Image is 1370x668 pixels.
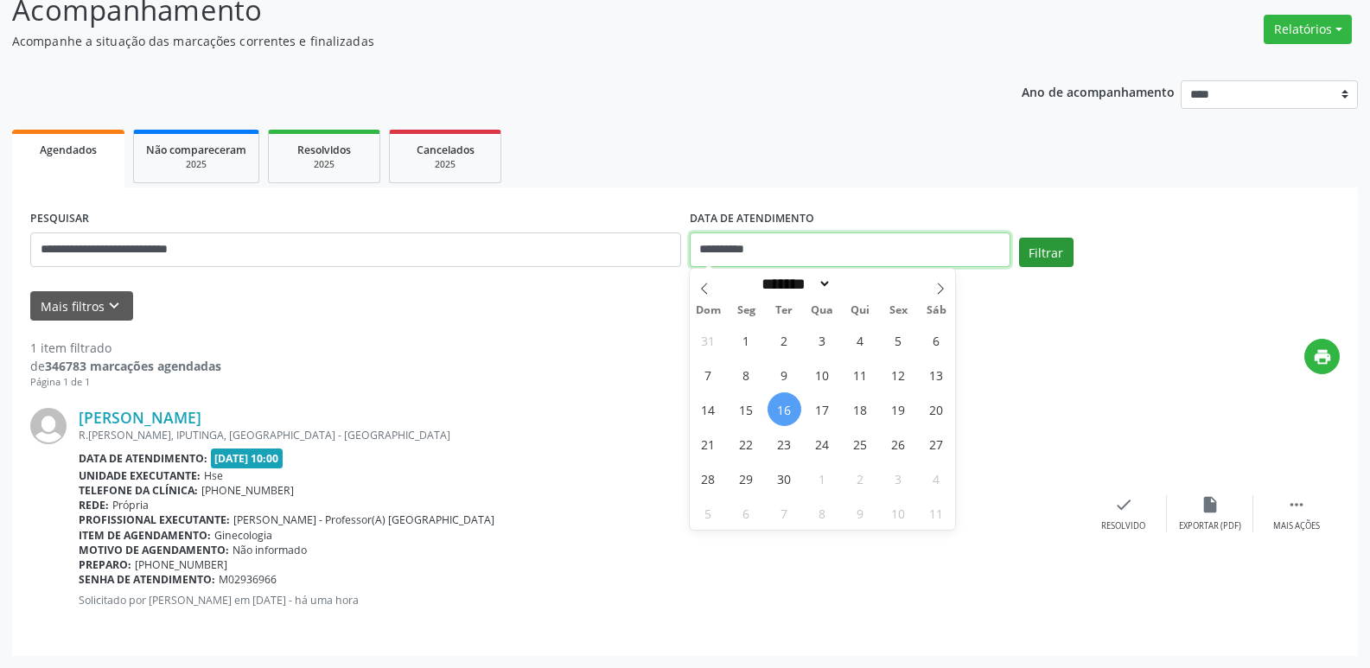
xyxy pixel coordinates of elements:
[79,557,131,572] b: Preparo:
[79,593,1080,608] p: Solicitado por [PERSON_NAME] em [DATE] - há uma hora
[297,143,351,157] span: Resolvidos
[882,461,915,495] span: Outubro 3, 2025
[920,323,953,357] span: Setembro 6, 2025
[79,572,215,587] b: Senha de atendimento:
[841,305,879,316] span: Qui
[844,358,877,391] span: Setembro 11, 2025
[691,358,725,391] span: Setembro 7, 2025
[281,158,367,171] div: 2025
[214,528,272,543] span: Ginecologia
[1264,15,1352,44] button: Relatórios
[806,427,839,461] span: Setembro 24, 2025
[1273,520,1320,532] div: Mais ações
[691,461,725,495] span: Setembro 28, 2025
[79,428,1080,442] div: R.[PERSON_NAME], IPUTINGA, [GEOGRAPHIC_DATA] - [GEOGRAPHIC_DATA]
[844,323,877,357] span: Setembro 4, 2025
[768,323,801,357] span: Setembro 2, 2025
[768,392,801,426] span: Setembro 16, 2025
[146,158,246,171] div: 2025
[1287,495,1306,514] i: 
[844,461,877,495] span: Outubro 2, 2025
[691,392,725,426] span: Setembro 14, 2025
[844,496,877,530] span: Outubro 9, 2025
[730,496,763,530] span: Outubro 6, 2025
[79,483,198,498] b: Telefone da clínica:
[30,291,133,321] button: Mais filtroskeyboard_arrow_down
[730,461,763,495] span: Setembro 29, 2025
[768,427,801,461] span: Setembro 23, 2025
[844,427,877,461] span: Setembro 25, 2025
[417,143,475,157] span: Cancelados
[691,427,725,461] span: Setembro 21, 2025
[806,323,839,357] span: Setembro 3, 2025
[832,275,889,293] input: Year
[691,496,725,530] span: Outubro 5, 2025
[79,468,201,483] b: Unidade executante:
[730,427,763,461] span: Setembro 22, 2025
[105,296,124,315] i: keyboard_arrow_down
[1114,495,1133,514] i: check
[402,158,488,171] div: 2025
[79,408,201,427] a: [PERSON_NAME]
[806,496,839,530] span: Outubro 8, 2025
[1101,520,1145,532] div: Resolvido
[204,468,223,483] span: Hse
[806,358,839,391] span: Setembro 10, 2025
[730,392,763,426] span: Setembro 15, 2025
[1201,495,1220,514] i: insert_drive_file
[727,305,765,316] span: Seg
[690,305,728,316] span: Dom
[12,32,954,50] p: Acompanhe a situação das marcações correntes e finalizadas
[882,496,915,530] span: Outubro 10, 2025
[1019,238,1074,267] button: Filtrar
[882,392,915,426] span: Setembro 19, 2025
[79,543,229,557] b: Motivo de agendamento:
[920,392,953,426] span: Setembro 20, 2025
[920,358,953,391] span: Setembro 13, 2025
[1022,80,1175,102] p: Ano de acompanhamento
[917,305,955,316] span: Sáb
[79,498,109,512] b: Rede:
[79,528,211,543] b: Item de agendamento:
[1313,347,1332,366] i: print
[882,427,915,461] span: Setembro 26, 2025
[112,498,149,512] span: Própria
[768,496,801,530] span: Outubro 7, 2025
[882,358,915,391] span: Setembro 12, 2025
[920,496,953,530] span: Outubro 11, 2025
[79,512,230,527] b: Profissional executante:
[882,323,915,357] span: Setembro 5, 2025
[768,461,801,495] span: Setembro 30, 2025
[806,392,839,426] span: Setembro 17, 2025
[806,461,839,495] span: Outubro 1, 2025
[45,358,221,374] strong: 346783 marcações agendadas
[219,572,277,587] span: M02936966
[920,461,953,495] span: Outubro 4, 2025
[30,339,221,357] div: 1 item filtrado
[920,427,953,461] span: Setembro 27, 2025
[844,392,877,426] span: Setembro 18, 2025
[730,358,763,391] span: Setembro 8, 2025
[30,408,67,444] img: img
[201,483,294,498] span: [PHONE_NUMBER]
[40,143,97,157] span: Agendados
[1304,339,1340,374] button: print
[756,275,832,293] select: Month
[30,357,221,375] div: de
[765,305,803,316] span: Ter
[803,305,841,316] span: Qua
[1179,520,1241,532] div: Exportar (PDF)
[690,206,814,232] label: DATA DE ATENDIMENTO
[233,512,494,527] span: [PERSON_NAME] - Professor(A) [GEOGRAPHIC_DATA]
[79,451,207,466] b: Data de atendimento:
[691,323,725,357] span: Agosto 31, 2025
[30,375,221,390] div: Página 1 de 1
[233,543,307,557] span: Não informado
[768,358,801,391] span: Setembro 9, 2025
[135,557,227,572] span: [PHONE_NUMBER]
[730,323,763,357] span: Setembro 1, 2025
[211,449,284,468] span: [DATE] 10:00
[146,143,246,157] span: Não compareceram
[30,206,89,232] label: PESQUISAR
[879,305,917,316] span: Sex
